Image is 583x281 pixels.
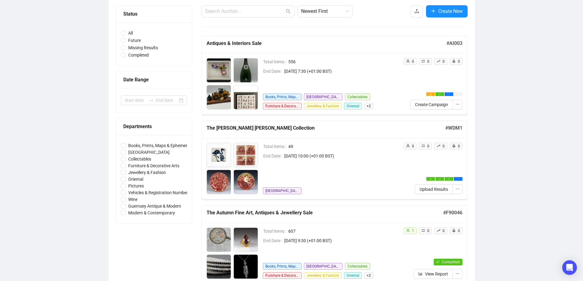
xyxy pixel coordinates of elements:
span: Guernsey Antique & Modern [126,203,184,209]
span: ellipsis [455,272,460,276]
span: 1 [412,229,414,233]
div: Status [123,10,185,18]
span: 0 [427,144,429,148]
span: [DATE] 7:30 (+01:00 BST) [284,68,398,75]
img: 1_1.jpg [207,58,231,82]
span: check [439,178,441,180]
span: upload [414,9,419,13]
h5: # WDM1 [445,124,462,132]
span: warning [429,93,432,95]
span: 0 [427,59,429,64]
span: to [149,98,154,103]
span: [GEOGRAPHIC_DATA] [304,94,342,100]
span: End Date [263,68,284,75]
span: End Date [263,237,284,244]
span: Pictures [126,183,146,189]
img: 2_1.jpg [234,228,258,252]
img: 3_1.jpg [207,255,231,279]
span: Newest First [301,6,349,17]
span: Create Campaign [415,101,448,108]
span: bar-chart [418,272,423,276]
img: 4_1.jpg [234,170,258,194]
input: Search Auction... [205,8,285,15]
span: Books, Prints, Maps & Ephemera [126,142,192,149]
span: Create New [438,7,463,15]
span: Wine [126,196,140,203]
span: search [286,9,291,14]
span: 0 [443,229,445,233]
span: Completed [442,260,460,264]
button: View Report [413,269,453,279]
h5: # AI003 [447,40,462,47]
span: retweet [421,144,425,148]
span: Vehicles & Registration Numbers [126,189,192,196]
h5: # F90046 [443,209,462,216]
span: ellipsis [455,102,460,106]
span: Collectables [345,94,370,100]
span: check [448,178,450,180]
span: check [436,260,440,264]
span: All [126,30,135,36]
input: Start date [125,97,146,104]
span: Future [126,37,143,44]
span: swap-right [149,98,154,103]
span: 0 [412,59,414,64]
span: [DATE] 10:00 (+01:00 BST) [284,153,398,159]
span: [GEOGRAPHIC_DATA] [263,187,301,194]
img: 3_1.jpg [207,85,231,109]
button: Create New [426,5,468,17]
span: retweet [421,59,425,63]
span: Furniture & Decorative Arts [263,103,301,109]
span: Modern & Contemporary [126,209,178,216]
span: rise [437,59,440,63]
span: ellipsis [448,93,450,95]
span: 556 [288,58,398,65]
span: check [439,93,441,95]
span: View Report [425,271,448,277]
span: rise [437,229,440,232]
span: Missing Results [126,44,160,51]
span: [DATE] 9:30 (+01:00 BST) [284,237,398,244]
span: 0 [458,229,460,233]
span: user [406,229,410,232]
img: 4_1.jpg [234,85,258,109]
span: check [429,178,432,180]
span: Total Items [263,228,288,235]
span: Oriental [344,103,362,109]
span: 49 [288,143,398,150]
span: ellipsis [455,187,460,191]
span: Furniture & Decorative Arts [126,162,182,169]
span: ellipsis [457,178,459,180]
span: Upload Results [420,186,448,193]
span: Total Items [263,143,288,150]
span: Jewellery & Fashion [126,169,168,176]
h5: The Autumn Fine Art, Antiques & Jewellery Sale [207,209,443,216]
span: [GEOGRAPHIC_DATA] [126,149,172,156]
span: 0 [443,59,445,64]
span: Furniture & Decorative Arts [263,272,301,279]
div: Date Range [123,76,185,83]
a: Antiques & Interiors Sale#AI003Total Items556End Date[DATE] 7:30 (+01:00 BST)Books, Prints, Maps ... [201,36,468,115]
span: plus [431,9,436,13]
span: Books, Prints, Maps & Ephemera [263,94,301,100]
span: End Date [263,153,284,159]
span: 0 [458,59,460,64]
button: Create Campaign [410,100,453,109]
img: 1_1.jpg [207,228,231,252]
span: rise [437,144,440,148]
span: Collectables [345,263,370,270]
span: 0 [427,229,429,233]
h5: Antiques & Interiors Sale [207,40,447,47]
span: [GEOGRAPHIC_DATA] [304,263,342,270]
div: Open Intercom Messenger [562,260,577,275]
span: + 2 [364,272,373,279]
span: user [406,59,410,63]
span: Books, Prints, Maps & Ephemera [263,263,301,270]
img: 2_1.jpg [234,143,258,167]
span: Oriental [126,176,146,183]
span: 607 [288,228,398,235]
span: Total Items [263,58,288,65]
a: The [PERSON_NAME] [PERSON_NAME] Collection#WDM1Total Items49End Date[DATE] 10:00 (+01:00 BST)[GEO... [201,121,468,199]
img: 4_1.jpg [234,255,258,279]
span: Jewellery & Fashion [304,272,342,279]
